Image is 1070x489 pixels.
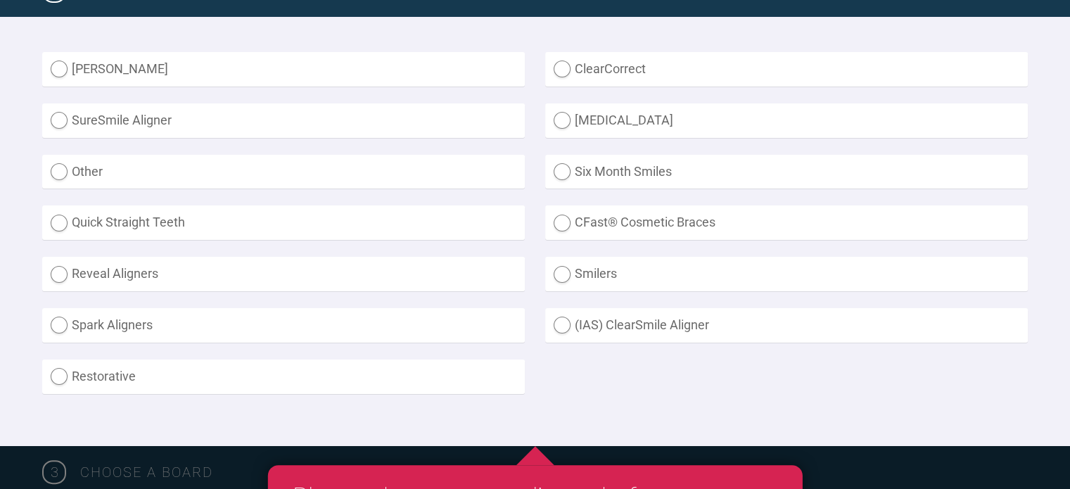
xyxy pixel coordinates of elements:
[42,205,525,240] label: Quick Straight Teeth
[42,155,525,189] label: Other
[42,257,525,291] label: Reveal Aligners
[545,257,1028,291] label: Smilers
[545,52,1028,87] label: ClearCorrect
[545,308,1028,343] label: (IAS) ClearSmile Aligner
[42,360,525,394] label: Restorative
[42,52,525,87] label: [PERSON_NAME]
[545,155,1028,189] label: Six Month Smiles
[42,103,525,138] label: SureSmile Aligner
[545,103,1028,138] label: [MEDICAL_DATA]
[42,308,525,343] label: Spark Aligners
[545,205,1028,240] label: CFast® Cosmetic Braces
